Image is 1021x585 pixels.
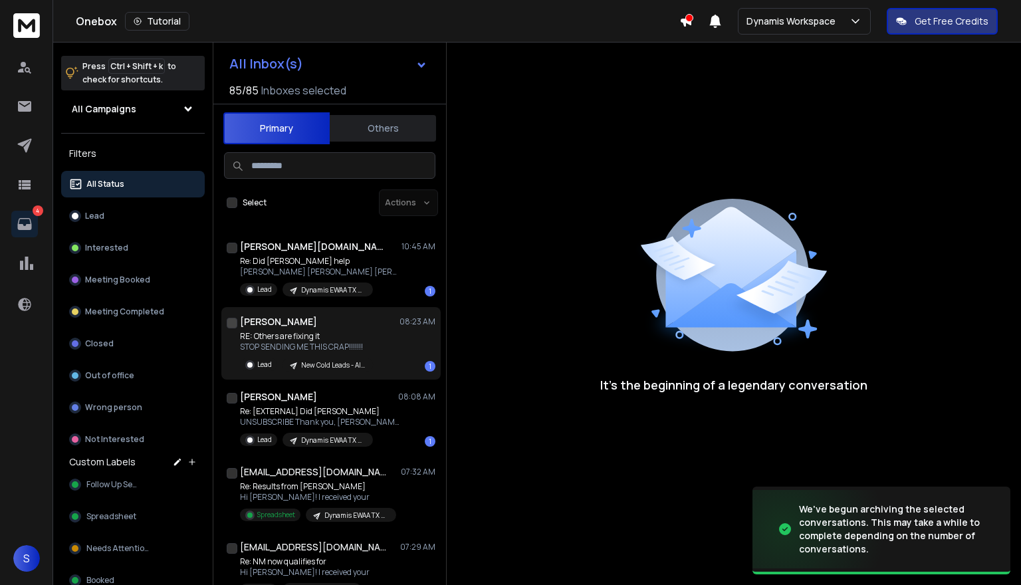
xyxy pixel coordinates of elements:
p: Meeting Booked [85,275,150,285]
button: Lead [61,203,205,229]
button: All Campaigns [61,96,205,122]
img: image [752,490,885,569]
p: Dynamis EWAA TX OUTLOOK + OTHERs ESPS [324,511,388,521]
p: 08:23 AM [399,316,435,327]
button: Meeting Completed [61,298,205,325]
p: Out of office [85,370,134,381]
h1: [PERSON_NAME][DOMAIN_NAME] [240,240,386,253]
span: Follow Up Sent [86,479,141,490]
p: Meeting Completed [85,306,164,317]
label: Select [243,197,267,208]
span: Ctrl + Shift + k [108,58,165,74]
div: 1 [425,286,435,296]
button: Get Free Credits [887,8,998,35]
h1: All Inbox(s) [229,57,303,70]
div: 1 [425,436,435,447]
button: S [13,545,40,572]
button: Closed [61,330,205,357]
button: Primary [223,112,330,144]
button: Out of office [61,362,205,389]
h1: [PERSON_NAME] [240,390,317,404]
h1: [EMAIL_ADDRESS][DOMAIN_NAME] [240,540,386,554]
p: STOP SENDING ME THIS CRAP!!!!!!! [240,342,373,352]
p: New Cold Leads - AllESPS - ICP First Responders [301,360,365,370]
p: UNSUBSCRIBE Thank you, [PERSON_NAME] [240,417,399,427]
p: Lead [257,285,272,294]
button: Not Interested [61,426,205,453]
p: 10:45 AM [401,241,435,252]
div: Onebox [76,12,679,31]
p: Lead [85,211,104,221]
p: Spreadsheet [257,510,295,520]
button: Follow Up Sent [61,471,205,498]
h1: [PERSON_NAME] [240,315,317,328]
p: RE: Others are fixing it [240,331,373,342]
span: Needs Attention [86,543,149,554]
p: 4 [33,205,43,216]
p: Press to check for shortcuts. [82,60,176,86]
p: Re: Did [PERSON_NAME] help [240,256,399,267]
p: Wrong person [85,402,142,413]
p: It’s the beginning of a legendary conversation [600,376,867,394]
p: 08:08 AM [398,392,435,402]
p: Hi [PERSON_NAME]! I received your [240,492,396,503]
a: 4 [11,211,38,237]
p: Dynamis EWAA TX OUTLOOK + OTHERs ESPS [301,435,365,445]
h1: [EMAIL_ADDRESS][DOMAIN_NAME] [240,465,386,479]
button: Spreadsheet [61,503,205,530]
p: 07:32 AM [401,467,435,477]
p: Dynamis Workspace [746,15,841,28]
button: Wrong person [61,394,205,421]
p: Closed [85,338,114,349]
div: 1 [425,361,435,372]
p: All Status [86,179,124,189]
button: All Inbox(s) [219,51,438,77]
p: Re: NM now qualifies for [240,556,370,567]
button: Meeting Booked [61,267,205,293]
h1: All Campaigns [72,102,136,116]
span: Spreadsheet [86,511,136,522]
div: We've begun archiving the selected conversations. This may take a while to complete depending on ... [799,503,994,556]
p: Dynamis EWAA TX OUTLOOK + OTHERs ESPS [301,285,365,295]
p: Hi [PERSON_NAME]! I received your [240,567,370,578]
p: 07:29 AM [400,542,435,552]
p: Not Interested [85,434,144,445]
p: Interested [85,243,128,253]
span: 85 / 85 [229,82,259,98]
p: [PERSON_NAME] [PERSON_NAME] [PERSON_NAME][EMAIL_ADDRESS][DOMAIN_NAME] [EMAIL_ADDRESS][DOMAIN_NAME... [240,267,399,277]
button: Interested [61,235,205,261]
button: Tutorial [125,12,189,31]
p: Re: Results from [PERSON_NAME] [240,481,396,492]
button: Needs Attention [61,535,205,562]
button: Others [330,114,436,143]
p: Lead [257,360,272,370]
p: Lead [257,435,272,445]
p: Get Free Credits [915,15,988,28]
h3: Filters [61,144,205,163]
h3: Custom Labels [69,455,136,469]
p: Re: [EXTERNAL] Did [PERSON_NAME] [240,406,399,417]
h3: Inboxes selected [261,82,346,98]
button: All Status [61,171,205,197]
